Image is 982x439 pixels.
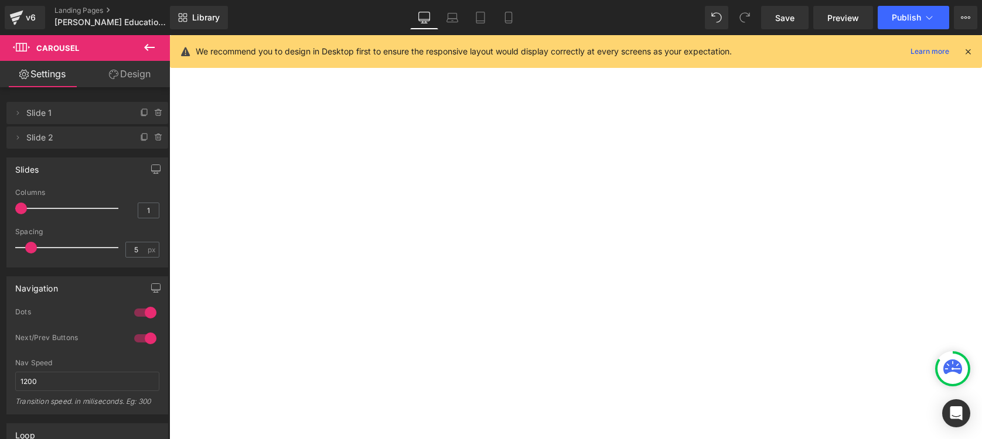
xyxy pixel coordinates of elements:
a: Desktop [410,6,438,29]
a: Laptop [438,6,466,29]
span: Slide 2 [26,126,125,149]
button: Undo [705,6,728,29]
span: Publish [892,13,921,22]
a: New Library [170,6,228,29]
a: v6 [5,6,45,29]
span: Carousel [36,43,79,53]
a: Landing Pages [54,6,189,15]
span: Library [192,12,220,23]
button: Publish [878,6,949,29]
button: More [954,6,977,29]
a: Mobile [495,6,523,29]
div: v6 [23,10,38,25]
a: Learn more [906,44,954,59]
a: Preview [813,6,873,29]
div: Next/Prev Buttons [15,333,122,345]
span: Preview [827,12,859,24]
button: Redo [733,6,756,29]
div: Open Intercom Messenger [942,399,970,427]
span: Slide 1 [26,102,125,124]
div: Nav Speed [15,359,159,367]
div: Columns [15,188,159,197]
div: Spacing [15,228,159,236]
div: Transition speed. in miliseconds. Eg: 300 [15,397,159,414]
span: [PERSON_NAME] Education Program 9.19 [54,18,167,27]
div: Dots [15,307,122,320]
a: Design [87,61,172,87]
span: px [148,246,158,253]
p: We recommend you to design in Desktop first to ensure the responsive layout would display correct... [196,45,732,58]
div: Navigation [15,277,58,293]
a: Tablet [466,6,495,29]
span: Save [775,12,795,24]
div: Slides [15,158,39,174]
